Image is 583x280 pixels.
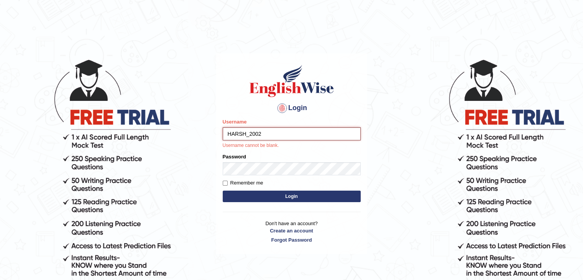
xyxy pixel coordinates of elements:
[223,191,361,202] button: Login
[248,64,335,98] img: Logo of English Wise sign in for intelligent practice with AI
[223,181,228,186] input: Remember me
[223,236,361,244] a: Forgot Password
[223,153,246,160] label: Password
[223,220,361,244] p: Don't have an account?
[223,227,361,234] a: Create an account
[223,142,361,149] p: Username cannot be blank.
[223,179,263,187] label: Remember me
[223,118,247,125] label: Username
[223,102,361,114] h4: Login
